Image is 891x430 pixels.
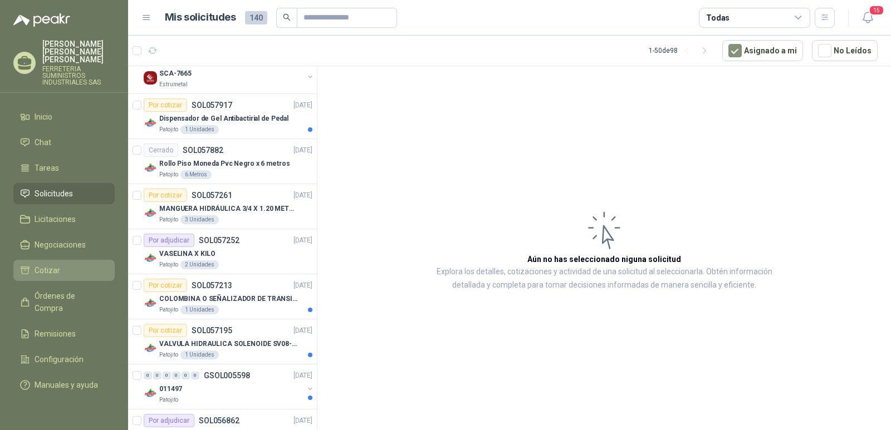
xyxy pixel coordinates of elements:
[144,53,315,89] a: 1 0 0 0 0 0 GSOL005690[DATE] Company LogoSCA-7665Estrumetal
[180,260,219,269] div: 2 Unidades
[35,379,98,391] span: Manuales y ayuda
[199,236,239,244] p: SOL057252
[13,323,115,344] a: Remisiones
[293,370,312,381] p: [DATE]
[153,372,161,379] div: 0
[35,290,104,314] span: Órdenes de Compra
[180,350,219,359] div: 1 Unidades
[192,191,232,199] p: SOL057261
[163,372,171,379] div: 0
[128,274,317,319] a: Por cotizarSOL057213[DATE] Company LogoCOLOMBINA O SEÑALIZADOR DE TRANSITOPatojito1 Unidades
[182,372,190,379] div: 0
[144,414,194,427] div: Por adjudicar
[159,68,192,79] p: SCA-7665
[192,327,232,334] p: SOL057195
[13,183,115,204] a: Solicitudes
[293,190,312,201] p: [DATE]
[13,209,115,230] a: Licitaciones
[245,11,267,24] span: 140
[172,372,180,379] div: 0
[42,66,115,86] p: FERRETERIA SUMINISTROS INDUSTRIALES SAS
[144,369,315,404] a: 0 0 0 0 0 0 GSOL005598[DATE] Company Logo011497Patojito
[35,136,51,149] span: Chat
[144,144,178,157] div: Cerrado
[144,206,157,220] img: Company Logo
[293,325,312,336] p: [DATE]
[159,113,288,124] p: Dispensador de Gel Antibactirial de Pedal
[165,9,236,26] h1: Mis solicitudes
[13,374,115,396] a: Manuales y ayuda
[128,139,317,184] a: CerradoSOL057882[DATE] Company LogoRollo Piso Moneda Pvc Negro x 6 metrosPatojito6 Metros
[128,184,317,229] a: Por cotizarSOL057261[DATE] Company LogoMANGUERA HIDRÁULICA 3/4 X 1.20 METROS DE LONGITUD HR-HR-AC...
[35,353,84,365] span: Configuración
[13,157,115,179] a: Tareas
[706,12,730,24] div: Todas
[35,239,86,251] span: Negociaciones
[199,417,239,424] p: SOL056862
[144,279,187,292] div: Por cotizar
[144,342,157,355] img: Company Logo
[128,229,317,274] a: Por adjudicarSOL057252[DATE] Company LogoVASELINA X KILOPatojito2 Unidades
[293,145,312,156] p: [DATE]
[180,215,219,224] div: 3 Unidades
[42,40,115,63] p: [PERSON_NAME] [PERSON_NAME] [PERSON_NAME]
[812,40,878,61] button: No Leídos
[180,170,212,179] div: 6 Metros
[144,251,157,265] img: Company Logo
[13,13,70,27] img: Logo peakr
[293,416,312,426] p: [DATE]
[13,349,115,370] a: Configuración
[128,319,317,364] a: Por cotizarSOL057195[DATE] Company LogoVALVULA HIDRAULICA SOLENOIDE SV08-20 REF : SV08-3B-N-24DC-...
[293,235,312,246] p: [DATE]
[144,161,157,175] img: Company Logo
[159,350,178,359] p: Patojito
[35,264,60,276] span: Cotizar
[144,234,194,247] div: Por adjudicar
[159,80,188,89] p: Estrumetal
[144,387,157,400] img: Company Logo
[527,253,681,265] h3: Aún no has seleccionado niguna solicitud
[35,328,76,340] span: Remisiones
[159,170,178,179] p: Patojito
[429,265,780,292] p: Explora los detalles, cotizaciones y actividad de una solicitud al seleccionarla. Obtén informaci...
[649,42,713,60] div: 1 - 50 de 98
[204,372,250,379] p: GSOL005598
[159,339,298,349] p: VALVULA HIDRAULICA SOLENOIDE SV08-20 REF : SV08-3B-N-24DC-DG NORMALMENTE CERRADA
[13,132,115,153] a: Chat
[722,40,803,61] button: Asignado a mi
[293,280,312,291] p: [DATE]
[144,372,152,379] div: 0
[144,71,157,85] img: Company Logo
[35,162,59,174] span: Tareas
[13,285,115,319] a: Órdenes de Compra
[192,281,232,289] p: SOL057213
[159,159,290,169] p: Rollo Piso Moneda Pvc Negro x 6 metros
[159,260,178,269] p: Patojito
[159,294,298,304] p: COLOMBINA O SEÑALIZADOR DE TRANSITO
[293,100,312,111] p: [DATE]
[144,98,187,112] div: Por cotizar
[159,249,216,259] p: VASELINA X KILO
[159,396,178,404] p: Patojito
[869,5,884,16] span: 15
[144,324,187,337] div: Por cotizar
[128,94,317,139] a: Por cotizarSOL057917[DATE] Company LogoDispensador de Gel Antibactirial de PedalPatojito1 Unidades
[159,204,298,214] p: MANGUERA HIDRÁULICA 3/4 X 1.20 METROS DE LONGITUD HR-HR-ACOPLADA
[858,8,878,28] button: 15
[144,189,187,202] div: Por cotizar
[159,384,182,394] p: 011497
[180,305,219,314] div: 1 Unidades
[183,146,223,154] p: SOL057882
[13,106,115,127] a: Inicio
[159,215,178,224] p: Patojito
[283,13,291,21] span: search
[13,234,115,255] a: Negociaciones
[180,125,219,134] div: 1 Unidades
[13,260,115,281] a: Cotizar
[35,111,52,123] span: Inicio
[35,187,73,200] span: Solicitudes
[192,101,232,109] p: SOL057917
[191,372,199,379] div: 0
[159,305,178,314] p: Patojito
[144,116,157,130] img: Company Logo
